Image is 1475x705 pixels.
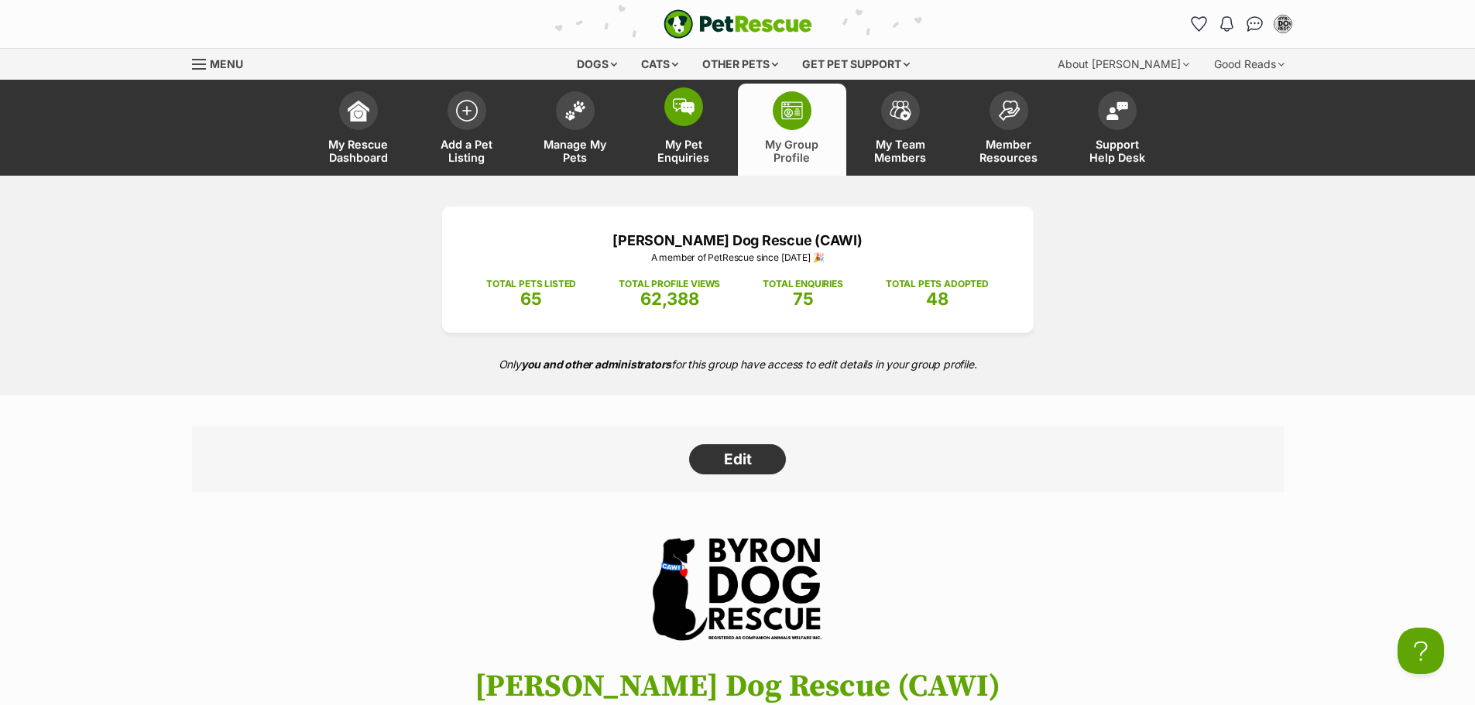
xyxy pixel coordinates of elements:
img: notifications-46538b983faf8c2785f20acdc204bb7945ddae34d4c08c2a6579f10ce5e182be.svg [1220,16,1233,32]
span: My Pet Enquiries [649,138,719,164]
div: Good Reads [1203,49,1295,80]
img: pet-enquiries-icon-7e3ad2cf08bfb03b45e93fb7055b45f3efa6380592205ae92323e6603595dc1f.svg [673,98,695,115]
img: Janine Khosid profile pic [1275,16,1291,32]
p: TOTAL PETS LISTED [486,277,576,291]
a: Favourites [1187,12,1212,36]
a: My Rescue Dashboard [304,84,413,176]
ul: Account quick links [1187,12,1295,36]
img: manage-my-pets-icon-02211641906a0b7f246fdf0571729dbe1e7629f14944591b6c1af311fb30b64b.svg [564,101,586,121]
a: Manage My Pets [521,84,629,176]
p: TOTAL PETS ADOPTED [886,277,989,291]
img: dashboard-icon-eb2f2d2d3e046f16d808141f083e7271f6b2e854fb5c12c21221c1fb7104beca.svg [348,100,369,121]
a: PetRescue [664,9,812,39]
iframe: Help Scout Beacon - Open [1398,628,1444,674]
p: TOTAL PROFILE VIEWS [619,277,720,291]
a: My Pet Enquiries [629,84,738,176]
img: logo-e224e6f780fb5917bec1dbf3a21bbac754714ae5b6737aabdf751b685950b380.svg [664,9,812,39]
img: team-members-icon-5396bd8760b3fe7c0b43da4ab00e1e3bb1a5d9ba89233759b79545d2d3fc5d0d.svg [890,101,911,121]
span: 65 [520,289,542,309]
span: My Team Members [866,138,935,164]
a: Add a Pet Listing [413,84,521,176]
button: Notifications [1215,12,1240,36]
span: 62,388 [640,289,699,309]
div: About [PERSON_NAME] [1047,49,1200,80]
div: Cats [630,49,689,80]
a: My Group Profile [738,84,846,176]
a: Member Resources [955,84,1063,176]
a: Support Help Desk [1063,84,1171,176]
h1: [PERSON_NAME] Dog Rescue (CAWI) [169,669,1307,703]
span: My Group Profile [757,138,827,164]
span: Member Resources [974,138,1044,164]
img: help-desk-icon-fdf02630f3aa405de69fd3d07c3f3aa587a6932b1a1747fa1d2bba05be0121f9.svg [1106,101,1128,120]
a: Conversations [1243,12,1267,36]
a: Menu [192,49,254,77]
span: 75 [793,289,814,309]
a: Edit [689,444,786,475]
p: [PERSON_NAME] Dog Rescue (CAWI) [465,230,1010,251]
img: add-pet-listing-icon-0afa8454b4691262ce3f59096e99ab1cd57d4a30225e0717b998d2c9b9846f56.svg [456,100,478,121]
div: Get pet support [791,49,921,80]
p: A member of PetRescue since [DATE] 🎉 [465,251,1010,265]
span: Manage My Pets [540,138,610,164]
span: 48 [926,289,948,309]
span: Add a Pet Listing [432,138,502,164]
img: Byron Dog Rescue (CAWI) [649,523,825,655]
img: group-profile-icon-3fa3cf56718a62981997c0bc7e787c4b2cf8bcc04b72c1350f741eb67cf2f40e.svg [781,101,803,120]
div: Dogs [566,49,628,80]
span: Support Help Desk [1082,138,1152,164]
button: My account [1271,12,1295,36]
a: My Team Members [846,84,955,176]
img: member-resources-icon-8e73f808a243e03378d46382f2149f9095a855e16c252ad45f914b54edf8863c.svg [998,100,1020,121]
strong: you and other administrators [521,358,672,371]
div: Other pets [691,49,789,80]
span: Menu [210,57,243,70]
img: chat-41dd97257d64d25036548639549fe6c8038ab92f7586957e7f3b1b290dea8141.svg [1247,16,1263,32]
span: My Rescue Dashboard [324,138,393,164]
p: TOTAL ENQUIRIES [763,277,842,291]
